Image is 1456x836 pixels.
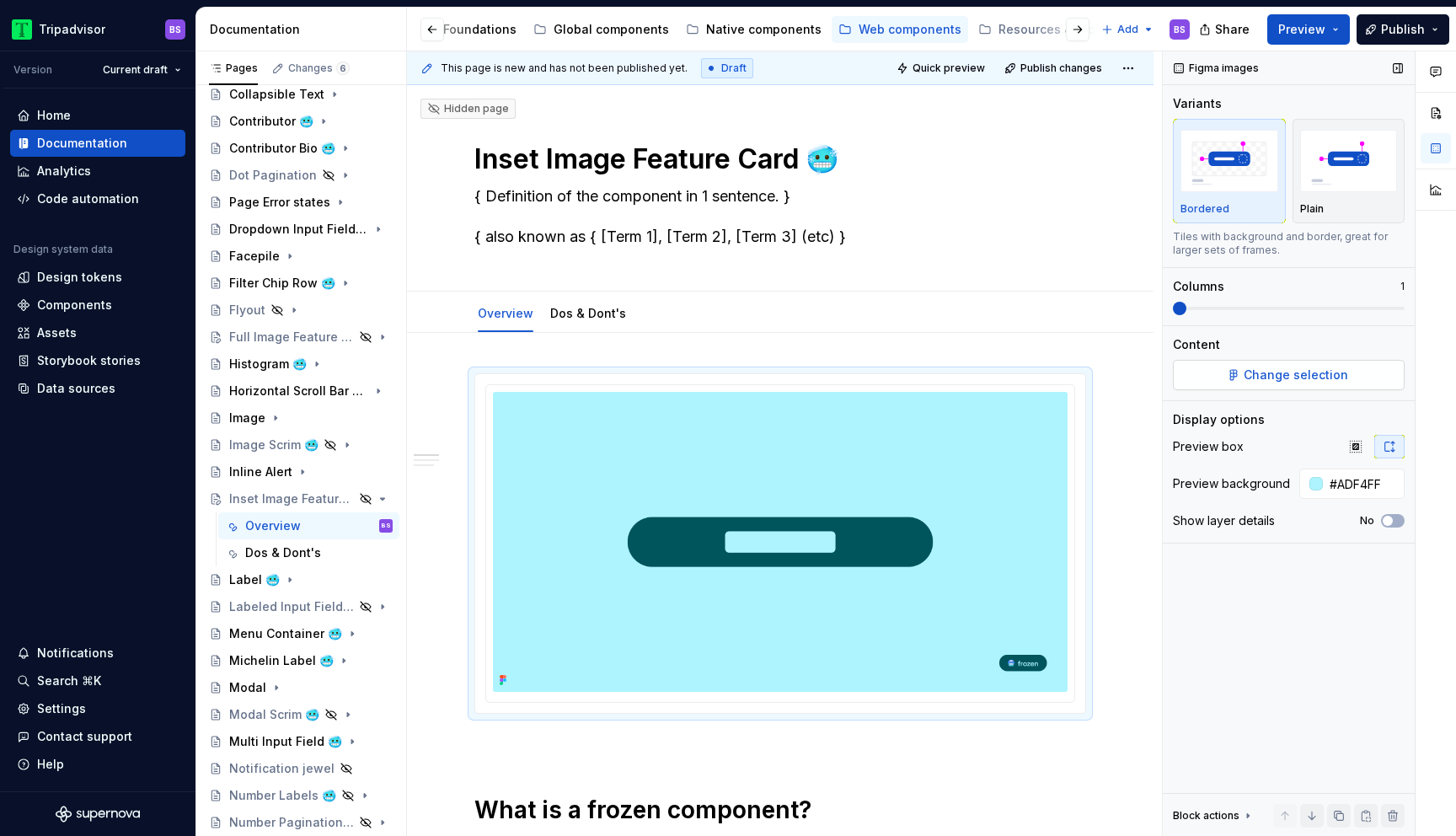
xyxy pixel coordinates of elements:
div: Variants [1173,95,1222,112]
button: Publish [1357,14,1449,45]
div: Content [1173,336,1220,353]
a: Number Labels 🥶 [202,782,399,809]
div: Contributor 🥶 [229,113,313,130]
a: Resources & tools [972,16,1131,43]
input: Auto [1323,469,1405,499]
div: Horizontal Scroll Bar Button [229,383,368,399]
div: Multi Input Field 🥶 [229,733,342,750]
a: Flyout [202,297,399,324]
a: Analytics [10,158,185,185]
div: Dot Pagination [229,167,317,184]
div: Overview [471,295,540,330]
button: Search ⌘K [10,667,185,694]
a: Facepile [202,243,399,270]
div: Changes [288,62,350,75]
a: Settings [10,695,185,722]
a: OverviewBS [218,512,399,539]
div: Image Scrim 🥶 [229,437,318,453]
a: Filter Chip Row 🥶 [202,270,399,297]
div: Code automation [37,190,139,207]
div: Data sources [37,380,115,397]
a: Code automation [10,185,185,212]
div: Pages [209,62,258,75]
span: Publish [1381,21,1425,38]
div: Inset Image Feature Card 🥶 [229,490,354,507]
a: Horizontal Scroll Bar Button [202,378,399,405]
div: Dos & Dont's [543,295,633,330]
span: Quick preview [913,62,985,75]
div: Page Error states [229,194,330,211]
a: Contributor 🥶 [202,108,399,135]
a: Labeled Input Field 🥶 [202,593,399,620]
a: Histogram 🥶 [202,351,399,378]
a: Design tokens [10,264,185,291]
a: Documentation [10,130,185,157]
a: Inset Image Feature Card 🥶 [202,485,399,512]
a: Assets [10,319,185,346]
a: Global components [527,16,676,43]
div: Contact support [37,728,132,745]
div: Dropdown Input Field 🥶 [229,221,368,238]
a: Modal Scrim 🥶 [202,701,399,728]
div: Storybook stories [37,352,141,369]
div: Facepile [229,248,280,265]
img: placeholder [1180,130,1278,191]
p: 1 [1400,280,1405,293]
a: Notification jewel [202,755,399,782]
div: Search ⌘K [37,673,101,689]
a: Label 🥶 [202,566,399,593]
div: Histogram 🥶 [229,356,307,372]
div: Design tokens [37,269,122,286]
div: Analytics [37,163,91,180]
button: Change selection [1173,360,1405,390]
button: Share [1191,14,1261,45]
a: Storybook stories [10,347,185,374]
div: Image [229,410,265,426]
h1: What is a frozen component? [474,795,1086,825]
a: Native components [679,16,828,43]
a: Page Error states [202,189,399,216]
div: Assets [37,324,77,341]
div: Page tree [136,13,812,46]
a: Number Pagination 🥶 [202,809,399,836]
div: Overview [245,517,301,534]
a: Collapsible Text [202,81,399,108]
button: Contact support [10,723,185,750]
div: Settings [37,700,86,717]
div: BS [169,23,181,36]
div: Michelin Label 🥶 [229,652,334,669]
a: Data sources [10,375,185,402]
div: Help [37,756,64,773]
div: Resources & tools [998,21,1105,38]
div: Notification jewel [229,760,335,777]
a: Contributor Bio 🥶 [202,135,399,162]
button: Add [1096,18,1159,41]
div: BS [382,517,391,534]
a: Dos & Dont's [550,306,626,320]
div: Global components [554,21,669,38]
a: Dropdown Input Field 🥶 [202,216,399,243]
button: Current draft [95,58,189,82]
a: Michelin Label 🥶 [202,647,399,674]
div: Documentation [210,21,399,38]
div: Home [37,107,71,124]
a: Image Scrim 🥶 [202,431,399,458]
svg: Supernova Logo [56,806,140,823]
div: Label 🥶 [229,571,280,588]
div: Version [13,63,52,77]
a: Overview [478,306,533,320]
div: Notifications [37,645,114,662]
div: Tiles with background and border, great for larger sets of frames. [1173,230,1405,257]
div: Block actions [1173,804,1255,828]
label: No [1360,514,1374,528]
button: Help [10,751,185,778]
div: Number Labels 🥶 [229,787,336,804]
button: Quick preview [891,56,993,80]
div: Flyout [229,302,265,319]
div: Components [37,297,112,313]
img: 0ed0e8b8-9446-497d-bad0-376821b19aa5.png [12,19,32,40]
div: Columns [1173,278,1224,295]
a: Image [202,405,399,431]
div: Contributor Bio 🥶 [229,140,335,157]
a: Web components [832,16,968,43]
